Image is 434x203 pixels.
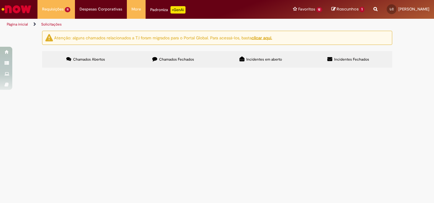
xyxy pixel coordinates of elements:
span: Rascunhos [337,6,359,12]
a: clicar aqui. [252,35,272,40]
span: Incidentes Fechados [334,57,369,62]
img: ServiceNow [1,3,32,15]
a: Rascunhos [331,6,364,12]
div: Padroniza [150,6,186,14]
span: 11 [65,7,70,12]
span: 1 [360,7,364,12]
ng-bind-html: Atenção: alguns chamados relacionados a T.I foram migrados para o Portal Global. Para acessá-los,... [54,35,272,40]
a: Página inicial [7,22,28,27]
span: Despesas Corporativas [80,6,122,12]
span: 12 [316,7,323,12]
ul: Trilhas de página [5,19,285,30]
p: +GenAi [170,6,186,14]
span: Favoritos [298,6,315,12]
span: Chamados Abertos [73,57,105,62]
a: Solicitações [41,22,62,27]
span: Incidentes em aberto [246,57,282,62]
span: [PERSON_NAME] [398,6,429,12]
span: Requisições [42,6,64,12]
span: More [131,6,141,12]
span: LC [390,7,394,11]
span: Chamados Fechados [159,57,194,62]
